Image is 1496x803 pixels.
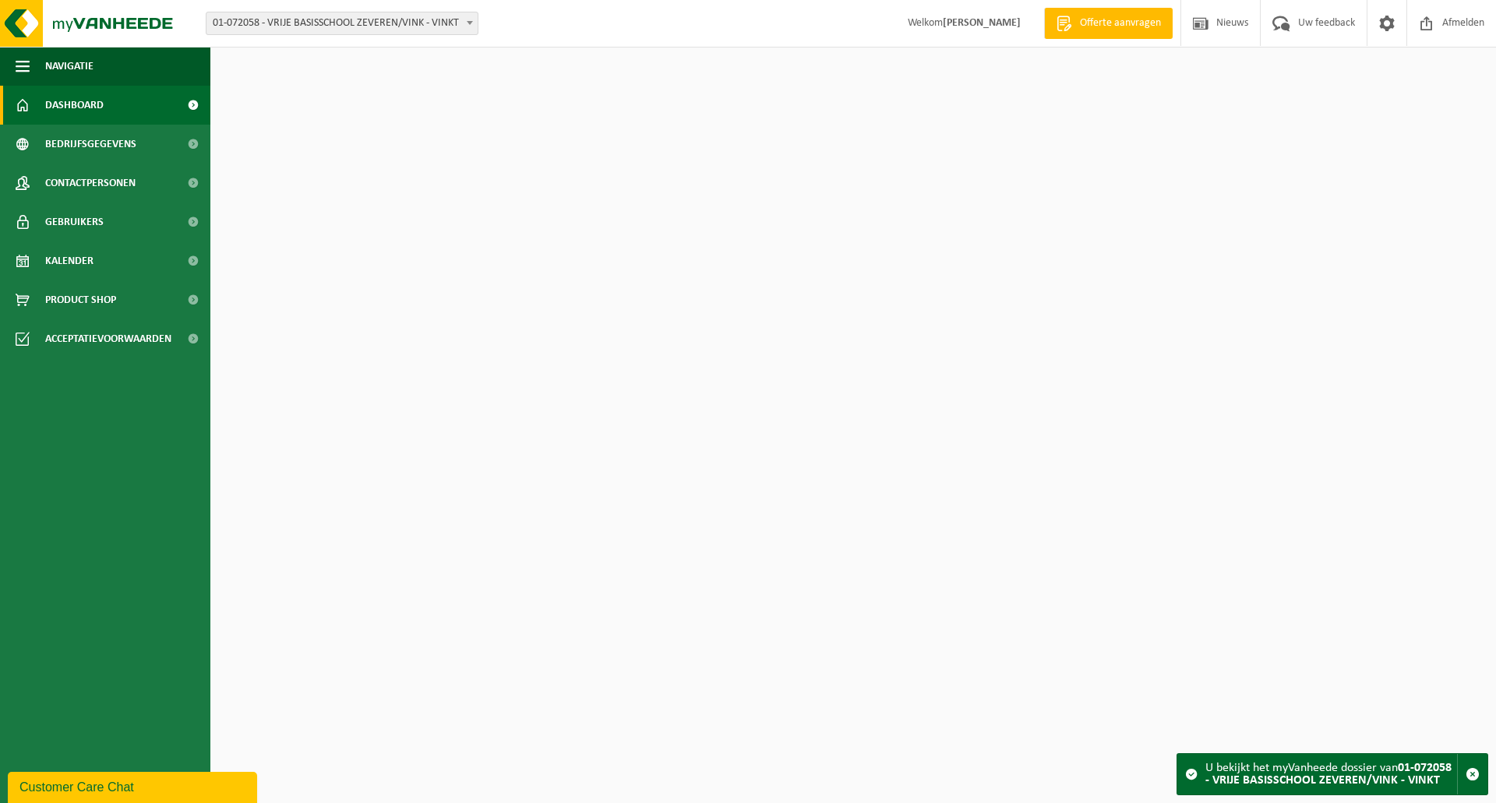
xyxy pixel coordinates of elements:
span: Acceptatievoorwaarden [45,319,171,358]
iframe: chat widget [8,769,260,803]
span: Product Shop [45,280,116,319]
span: Dashboard [45,86,104,125]
span: Contactpersonen [45,164,136,203]
strong: 01-072058 - VRIJE BASISSCHOOL ZEVEREN/VINK - VINKT [1205,762,1452,787]
strong: [PERSON_NAME] [943,17,1021,29]
span: Bedrijfsgegevens [45,125,136,164]
span: 01-072058 - VRIJE BASISSCHOOL ZEVEREN/VINK - VINKT [206,12,478,34]
span: Gebruikers [45,203,104,241]
span: 01-072058 - VRIJE BASISSCHOOL ZEVEREN/VINK - VINKT [206,12,478,35]
span: Offerte aanvragen [1076,16,1165,31]
a: Offerte aanvragen [1044,8,1173,39]
span: Kalender [45,241,93,280]
span: Navigatie [45,47,93,86]
div: U bekijkt het myVanheede dossier van [1205,754,1457,794]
